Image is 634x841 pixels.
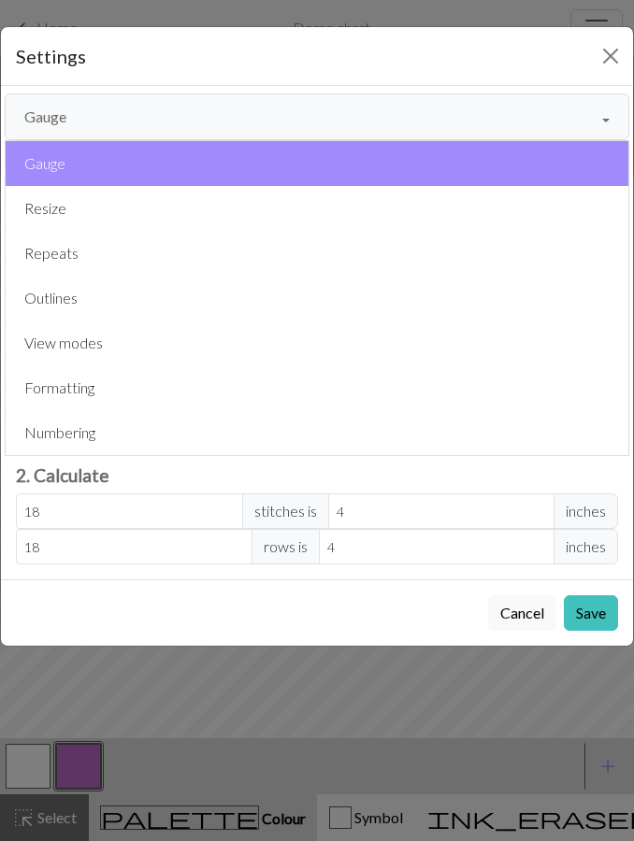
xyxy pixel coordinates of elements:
[6,410,628,455] button: Numbering
[6,186,628,231] button: Resize
[16,42,86,70] h5: Settings
[6,141,628,186] button: Gauge
[554,493,618,529] span: inches
[554,529,618,564] span: inches
[6,365,628,410] button: Formatting
[16,464,618,486] h3: 2. Calculate
[242,493,329,529] span: stitches is
[5,93,629,140] button: Gauge
[6,321,628,365] button: View modes
[488,595,556,631] button: Cancel
[6,276,628,321] button: Outlines
[252,529,320,564] span: rows is
[6,231,628,276] button: Repeats
[564,595,618,631] button: Save
[596,41,626,71] button: Close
